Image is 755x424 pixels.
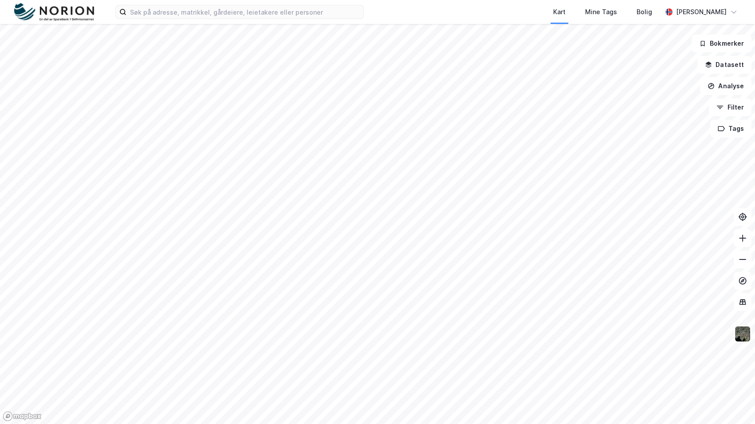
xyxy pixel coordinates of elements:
[700,77,751,95] button: Analyse
[14,3,94,21] img: norion-logo.80e7a08dc31c2e691866.png
[709,98,751,116] button: Filter
[553,7,566,17] div: Kart
[734,326,751,342] img: 9k=
[637,7,652,17] div: Bolig
[711,381,755,424] div: Kontrollprogram for chat
[692,35,751,52] button: Bokmerker
[711,381,755,424] iframe: Chat Widget
[676,7,727,17] div: [PERSON_NAME]
[126,5,363,19] input: Søk på adresse, matrikkel, gårdeiere, leietakere eller personer
[3,411,42,421] a: Mapbox homepage
[585,7,617,17] div: Mine Tags
[697,56,751,74] button: Datasett
[710,120,751,137] button: Tags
